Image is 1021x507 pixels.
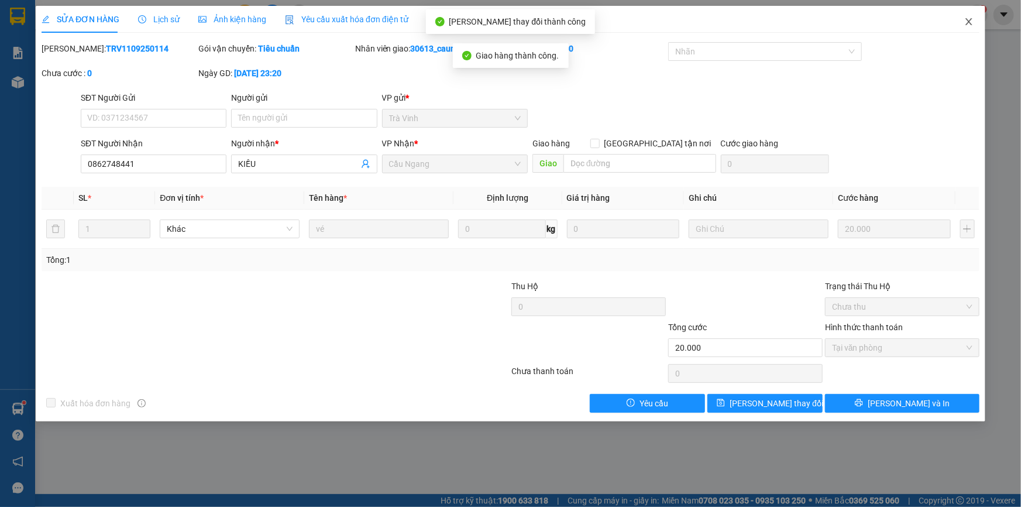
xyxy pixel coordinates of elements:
[462,51,472,60] span: check-circle
[476,51,559,60] span: Giao hàng thành công.
[87,68,92,78] b: 0
[563,154,716,173] input: Dọc đường
[838,220,951,238] input: 0
[106,44,169,53] b: TRV1109250114
[567,193,610,203] span: Giá trị hàng
[953,6,985,39] button: Close
[234,68,281,78] b: [DATE] 23:20
[231,91,377,104] div: Người gửi
[532,154,563,173] span: Giao
[487,193,528,203] span: Định lượng
[42,15,50,23] span: edit
[382,91,528,104] div: VP gửi
[137,399,146,407] span: info-circle
[832,298,972,316] span: Chưa thu
[855,399,863,408] span: printer
[382,139,415,148] span: VP Nhận
[42,42,196,55] div: [PERSON_NAME]:
[730,397,823,410] span: [PERSON_NAME] thay đổi
[825,323,903,332] label: Hình thức thanh toán
[590,394,705,413] button: exclamation-circleYêu cầu
[198,15,207,23] span: picture
[138,15,180,24] span: Lịch sử
[668,323,707,332] span: Tổng cước
[832,339,972,357] span: Tại văn phòng
[78,193,88,203] span: SL
[285,15,408,24] span: Yêu cầu xuất hóa đơn điện tử
[960,220,975,238] button: plus
[81,137,226,150] div: SĐT Người Nhận
[868,397,950,410] span: [PERSON_NAME] và In
[511,365,668,385] div: Chưa thanh toán
[435,17,445,26] span: check-circle
[138,15,146,23] span: clock-circle
[567,220,680,238] input: 0
[46,220,65,238] button: delete
[198,15,266,24] span: Ảnh kiện hàng
[640,397,668,410] span: Yêu cầu
[198,42,353,55] div: Gói vận chuyển:
[231,137,377,150] div: Người nhận
[258,44,300,53] b: Tiêu chuẩn
[546,220,558,238] span: kg
[309,193,347,203] span: Tên hàng
[56,397,135,410] span: Xuất hóa đơn hàng
[309,220,449,238] input: VD: Bàn, Ghế
[532,139,570,148] span: Giao hàng
[825,280,979,293] div: Trạng thái Thu Hộ
[721,155,829,173] input: Cước giao hàng
[627,399,635,408] span: exclamation-circle
[389,109,521,127] span: Trà Vinh
[717,399,725,408] span: save
[684,187,833,210] th: Ghi chú
[46,253,394,266] div: Tổng: 1
[167,220,293,238] span: Khác
[511,42,666,55] div: Cước rồi :
[600,137,716,150] span: [GEOGRAPHIC_DATA] tận nơi
[389,155,521,173] span: Cầu Ngang
[689,220,829,238] input: Ghi Chú
[361,159,370,169] span: user-add
[411,44,503,53] b: 30613_caungangvettt.ttt
[160,193,204,203] span: Đơn vị tính
[721,139,779,148] label: Cước giao hàng
[825,394,979,413] button: printer[PERSON_NAME] và In
[42,15,119,24] span: SỬA ĐƠN HÀNG
[449,17,586,26] span: [PERSON_NAME] thay đổi thành công
[81,91,226,104] div: SĐT Người Gửi
[42,67,196,80] div: Chưa cước :
[198,67,353,80] div: Ngày GD:
[355,42,510,55] div: Nhân viên giao:
[285,15,294,25] img: icon
[707,394,823,413] button: save[PERSON_NAME] thay đổi
[838,193,878,203] span: Cước hàng
[964,17,974,26] span: close
[511,282,538,291] span: Thu Hộ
